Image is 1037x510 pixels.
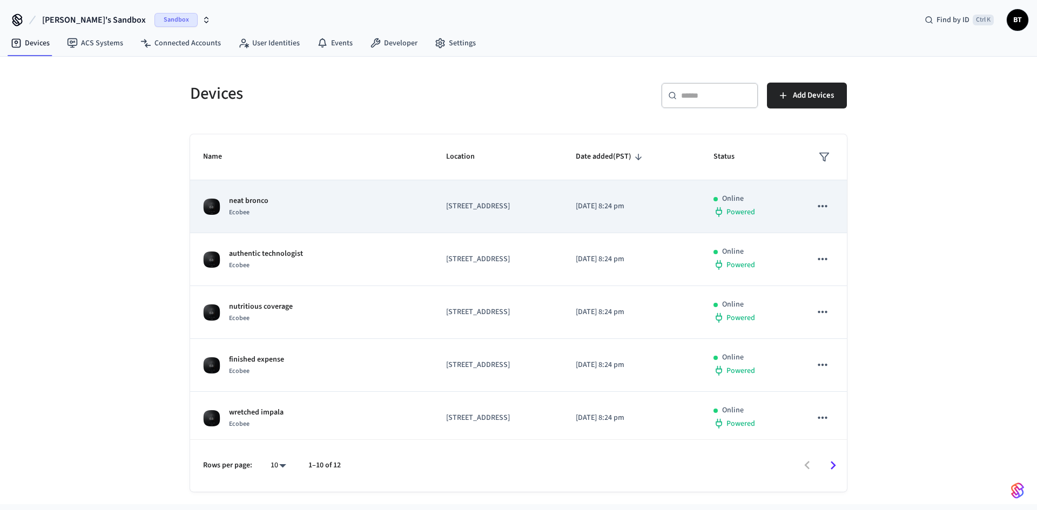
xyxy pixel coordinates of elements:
[576,359,688,371] p: [DATE] 8:24 pm
[203,357,220,374] img: ecobee_lite_3
[726,312,755,323] span: Powered
[229,354,284,365] p: finished expense
[446,148,489,165] span: Location
[203,410,220,427] img: ecobee_lite_3
[820,453,846,478] button: Go to next page
[446,201,550,212] p: [STREET_ADDRESS]
[203,251,220,268] img: ecobee_lite_3
[446,412,550,424] p: [STREET_ADDRESS]
[58,33,132,53] a: ACS Systems
[190,83,512,105] h5: Devices
[576,148,645,165] span: Date added(PST)
[1007,9,1028,31] button: BT
[154,13,198,27] span: Sandbox
[229,419,250,429] span: Ecobee
[726,418,755,429] span: Powered
[916,10,1002,30] div: Find by IDCtrl K
[308,33,361,53] a: Events
[203,460,252,471] p: Rows per page:
[793,89,834,103] span: Add Devices
[229,407,284,418] p: wretched impala
[726,207,755,217] span: Powered
[229,261,250,270] span: Ecobee
[446,254,550,265] p: [STREET_ADDRESS]
[446,307,550,318] p: [STREET_ADDRESS]
[2,33,58,53] a: Devices
[203,304,220,321] img: ecobee_lite_3
[576,254,688,265] p: [DATE] 8:24 pm
[229,248,303,260] p: authentic technologist
[229,195,268,207] p: neat bronco
[426,33,484,53] a: Settings
[722,246,744,257] p: Online
[576,201,688,212] p: [DATE] 8:24 pm
[308,460,341,471] p: 1–10 of 12
[42,13,146,26] span: [PERSON_NAME]'s Sandbox
[713,148,749,165] span: Status
[1008,10,1027,30] span: BT
[722,405,744,416] p: Online
[722,352,744,363] p: Online
[229,314,250,323] span: Ecobee
[937,15,969,25] span: Find by ID
[576,412,688,424] p: [DATE] 8:24 pm
[132,33,230,53] a: Connected Accounts
[203,198,220,215] img: ecobee_lite_3
[229,208,250,217] span: Ecobee
[1011,482,1024,499] img: SeamLogoGradient.69752ec5.svg
[576,307,688,318] p: [DATE] 8:24 pm
[722,193,744,205] p: Online
[230,33,308,53] a: User Identities
[726,365,755,376] span: Powered
[203,148,236,165] span: Name
[229,301,293,312] p: nutritious coverage
[265,458,291,473] div: 10
[973,15,994,25] span: Ctrl K
[722,299,744,310] p: Online
[229,366,250,376] span: Ecobee
[767,83,847,108] button: Add Devices
[726,260,755,270] span: Powered
[361,33,426,53] a: Developer
[446,359,550,371] p: [STREET_ADDRESS]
